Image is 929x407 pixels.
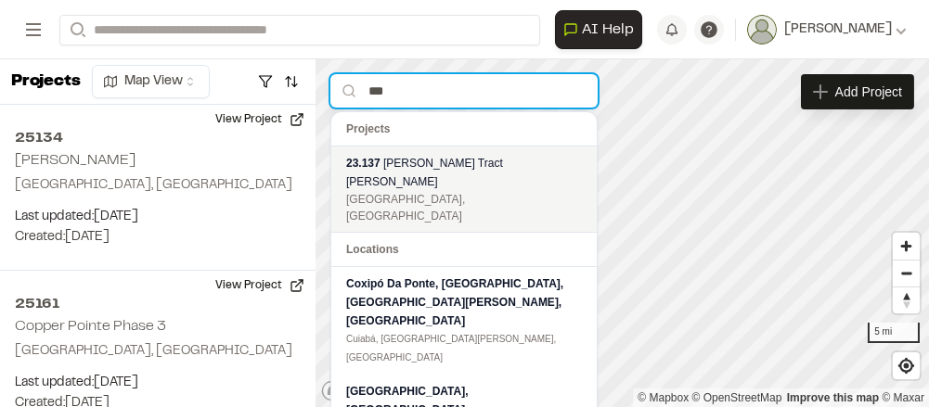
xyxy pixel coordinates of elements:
span: Locations [346,243,399,256]
div: [GEOGRAPHIC_DATA], [GEOGRAPHIC_DATA] [346,191,582,224]
div: 23.137 [346,154,582,191]
button: Open AI Assistant [555,10,642,49]
div: Open AI Assistant [555,10,650,49]
span: [PERSON_NAME] [784,19,892,40]
button: [PERSON_NAME] [747,15,907,45]
img: User [747,15,777,45]
span: Projects [346,122,390,135]
span: [PERSON_NAME] Tract [PERSON_NAME] [346,157,503,188]
div: Cuiabá, [GEOGRAPHIC_DATA][PERSON_NAME], [GEOGRAPHIC_DATA] [346,330,582,367]
button: Search [59,15,93,45]
div: Coxipó Da Ponte, [GEOGRAPHIC_DATA], [GEOGRAPHIC_DATA][PERSON_NAME], [GEOGRAPHIC_DATA] [346,274,582,330]
span: AI Help [582,19,634,41]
